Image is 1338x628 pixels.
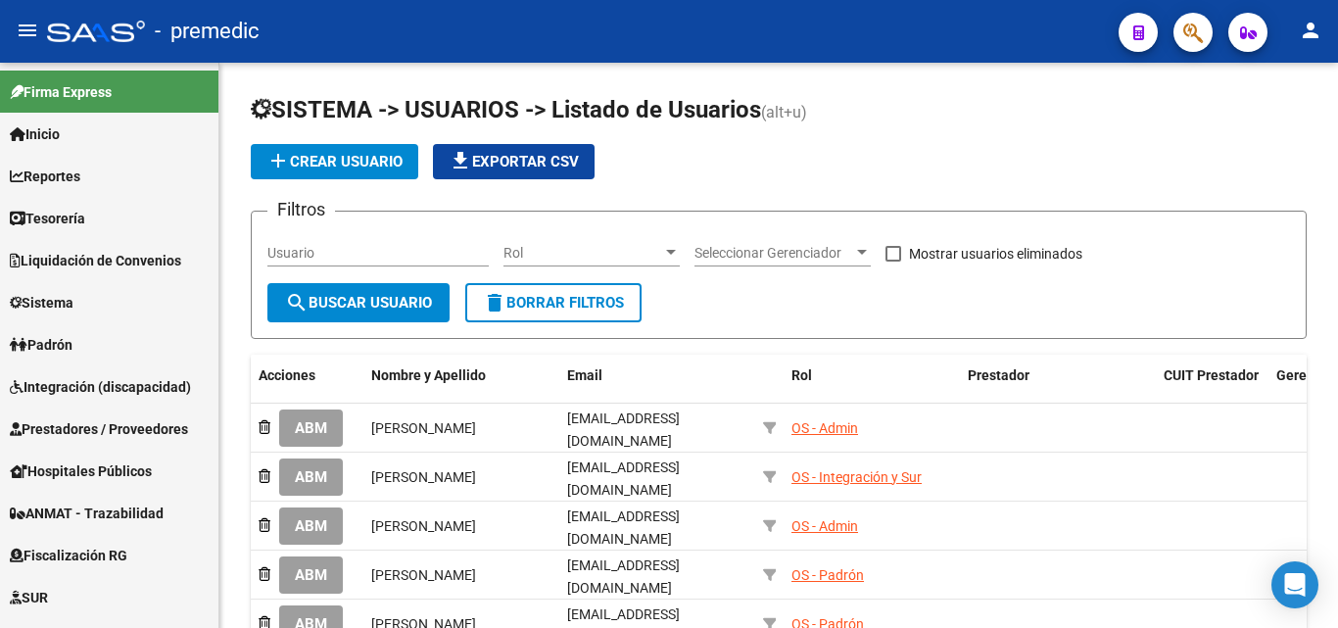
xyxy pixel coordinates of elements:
span: Sistema [10,292,73,314]
span: Acciones [259,367,315,383]
span: Nombre y Apellido [371,367,486,383]
button: ABM [279,507,343,544]
span: Liquidación de Convenios [10,250,181,271]
span: [PERSON_NAME] [371,518,476,534]
span: [PERSON_NAME] [371,469,476,485]
span: Seleccionar Gerenciador [694,245,853,262]
span: Reportes [10,166,80,187]
span: Borrar Filtros [483,294,624,312]
span: Tesorería [10,208,85,229]
span: Email [567,367,602,383]
span: ABM [295,469,327,487]
span: ABM [295,518,327,536]
mat-icon: menu [16,19,39,42]
button: Borrar Filtros [465,283,642,322]
span: [EMAIL_ADDRESS][DOMAIN_NAME] [567,459,680,498]
span: [EMAIL_ADDRESS][DOMAIN_NAME] [567,557,680,596]
button: ABM [279,410,343,446]
datatable-header-cell: Email [559,355,755,419]
datatable-header-cell: Acciones [251,355,363,419]
span: Padrón [10,334,72,356]
datatable-header-cell: Prestador [960,355,1156,419]
button: ABM [279,459,343,495]
div: OS - Admin [791,515,858,538]
span: Mostrar usuarios eliminados [909,242,1082,266]
span: Firma Express [10,81,112,103]
div: OS - Admin [791,417,858,440]
mat-icon: person [1299,19,1322,42]
button: Exportar CSV [433,144,595,179]
datatable-header-cell: Rol [784,355,960,419]
span: Rol [503,245,662,262]
span: Crear Usuario [266,153,403,170]
span: - premedic [155,10,260,53]
div: OS - Padrón [791,564,864,587]
span: [EMAIL_ADDRESS][DOMAIN_NAME] [567,508,680,547]
div: OS - Integración y Sur [791,466,922,489]
span: SISTEMA -> USUARIOS -> Listado de Usuarios [251,96,761,123]
span: Hospitales Públicos [10,460,152,482]
button: ABM [279,556,343,593]
div: Open Intercom Messenger [1271,561,1318,608]
datatable-header-cell: CUIT Prestador [1156,355,1268,419]
span: Prestadores / Proveedores [10,418,188,440]
span: Rol [791,367,812,383]
mat-icon: add [266,149,290,172]
span: ABM [295,567,327,585]
span: ABM [295,420,327,438]
span: Fiscalización RG [10,545,127,566]
h3: Filtros [267,196,335,223]
mat-icon: search [285,291,309,314]
span: [PERSON_NAME] [371,420,476,436]
button: Crear Usuario [251,144,418,179]
span: (alt+u) [761,103,807,121]
datatable-header-cell: Nombre y Apellido [363,355,559,419]
span: Exportar CSV [449,153,579,170]
span: Integración (discapacidad) [10,376,191,398]
mat-icon: file_download [449,149,472,172]
span: Buscar Usuario [285,294,432,312]
button: Buscar Usuario [267,283,450,322]
span: CUIT Prestador [1164,367,1259,383]
span: Inicio [10,123,60,145]
span: Prestador [968,367,1029,383]
span: [PERSON_NAME] [371,567,476,583]
span: [EMAIL_ADDRESS][DOMAIN_NAME] [567,411,680,449]
mat-icon: delete [483,291,506,314]
span: ANMAT - Trazabilidad [10,503,164,524]
span: SUR [10,587,48,608]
